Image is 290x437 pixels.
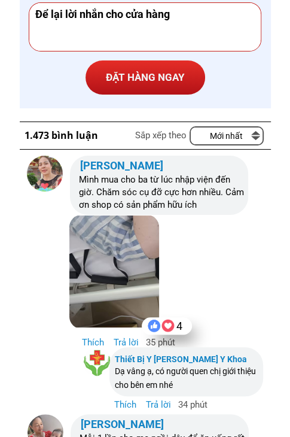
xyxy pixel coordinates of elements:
h3: Sắp xếp theo [135,128,193,142]
span: Thích [114,399,136,410]
h3: 35 phút [82,335,186,350]
h3: Mình mua cho ba từ lúc nhập viện đến giờ. Chăm sóc cụ đỡ cực hơn nhiều. Cảm ơn shop có sản phẩm h... [79,174,244,211]
p: ĐẶT HÀNG NGAY [86,60,205,95]
h3: 34 phút [114,397,218,412]
h3: 1.473 bình luận [25,128,107,144]
h3: [PERSON_NAME] [81,416,164,433]
h3: Dạ vâng ạ, có người quen chị giới thiệu cho bên em nhé [115,365,259,392]
span: Thích [82,337,104,348]
h3: Thiết Bị Y [PERSON_NAME] Y Khoa [115,353,259,366]
span: Trả lời [146,399,171,410]
span: Trả lời [114,337,139,348]
h3: [PERSON_NAME] [80,157,164,175]
h3: 4 [176,318,190,335]
p: Mới nhất [191,128,262,145]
